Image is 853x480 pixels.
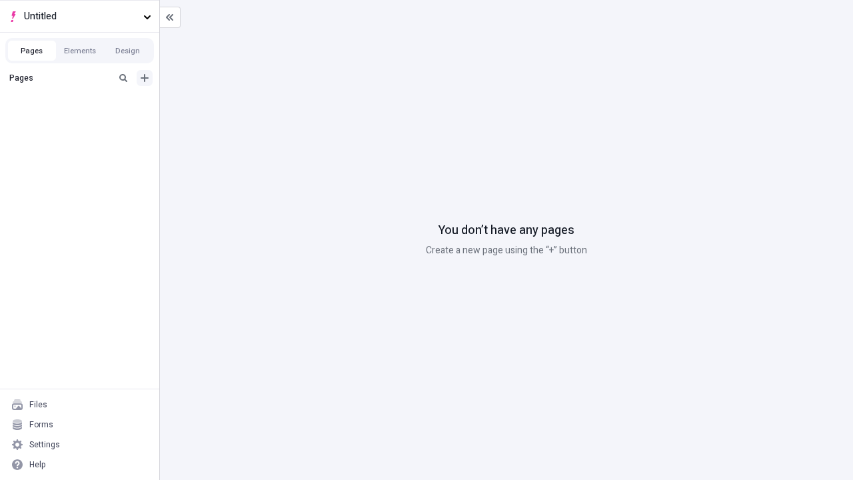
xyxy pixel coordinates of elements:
div: Pages [9,73,110,83]
span: Untitled [24,9,138,24]
button: Add new [137,70,153,86]
p: You don’t have any pages [438,222,574,239]
p: Create a new page using the “+” button [426,243,587,258]
button: Elements [56,41,104,61]
button: Design [104,41,152,61]
div: Forms [29,419,53,430]
div: Files [29,399,47,410]
button: Pages [8,41,56,61]
div: Settings [29,439,60,450]
div: Help [29,459,46,470]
